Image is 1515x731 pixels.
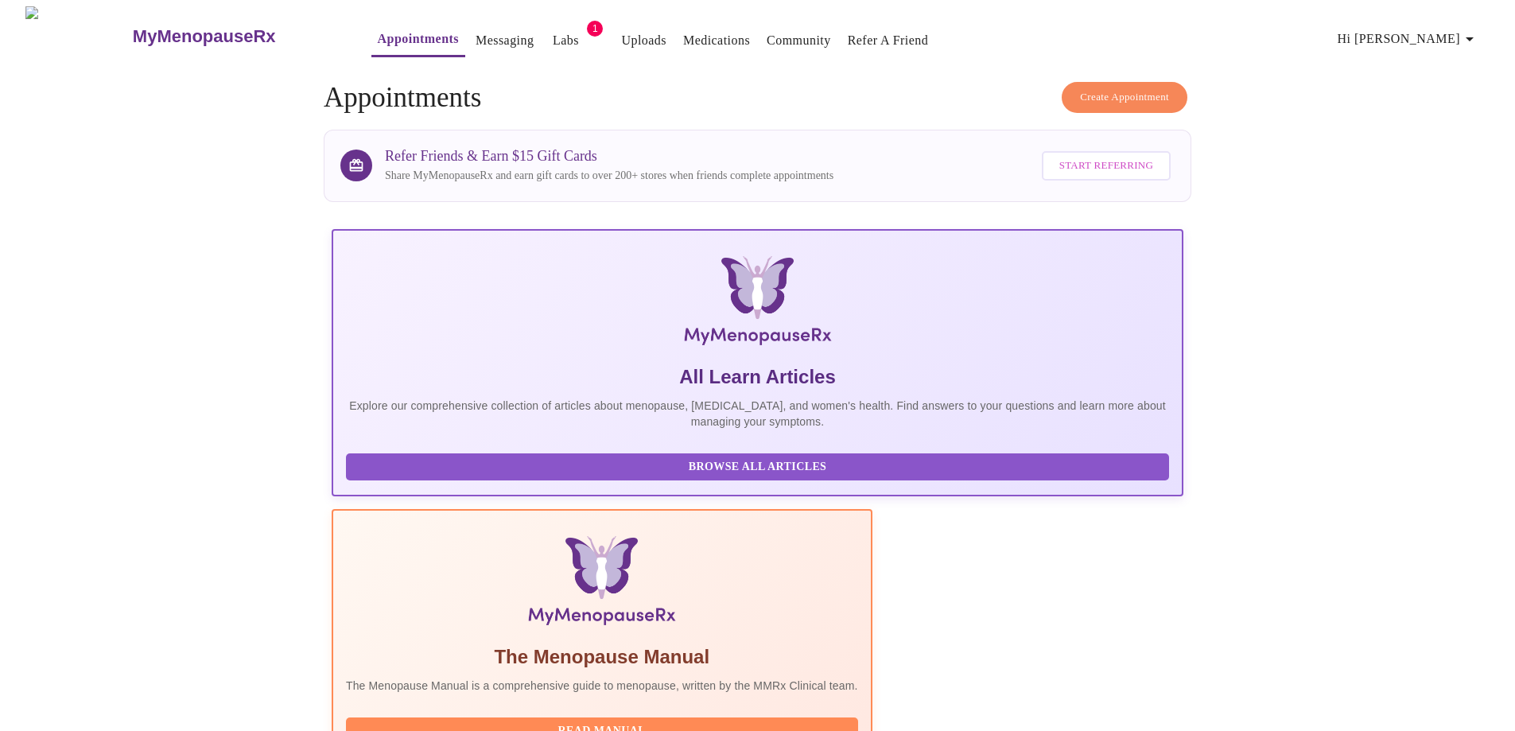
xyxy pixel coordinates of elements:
h4: Appointments [324,82,1191,114]
span: 1 [587,21,603,37]
a: Messaging [476,29,534,52]
h3: Refer Friends & Earn $15 Gift Cards [385,148,833,165]
a: Browse All Articles [346,459,1173,472]
button: Messaging [469,25,540,56]
span: Create Appointment [1080,88,1169,107]
button: Create Appointment [1062,82,1187,113]
button: Uploads [615,25,673,56]
p: The Menopause Manual is a comprehensive guide to menopause, written by the MMRx Clinical team. [346,678,858,694]
img: MyMenopauseRx Logo [474,256,1041,352]
h3: MyMenopauseRx [133,26,276,47]
a: Medications [683,29,750,52]
a: MyMenopauseRx [130,9,339,64]
span: Browse All Articles [362,457,1153,477]
img: Menopause Manual [427,536,776,632]
a: Refer a Friend [848,29,929,52]
button: Appointments [371,23,465,57]
button: Browse All Articles [346,453,1169,481]
h5: The Menopause Manual [346,644,858,670]
h5: All Learn Articles [346,364,1169,390]
span: Start Referring [1059,157,1153,175]
button: Refer a Friend [841,25,935,56]
a: Appointments [378,28,459,50]
button: Medications [677,25,756,56]
img: MyMenopauseRx Logo [25,6,130,66]
button: Start Referring [1042,151,1171,181]
button: Hi [PERSON_NAME] [1331,23,1486,55]
button: Community [760,25,837,56]
button: Labs [540,25,591,56]
a: Labs [553,29,579,52]
p: Explore our comprehensive collection of articles about menopause, [MEDICAL_DATA], and women's hea... [346,398,1169,430]
a: Uploads [621,29,666,52]
a: Start Referring [1038,143,1175,189]
a: Community [767,29,831,52]
span: Hi [PERSON_NAME] [1338,28,1479,50]
p: Share MyMenopauseRx and earn gift cards to over 200+ stores when friends complete appointments [385,168,833,184]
